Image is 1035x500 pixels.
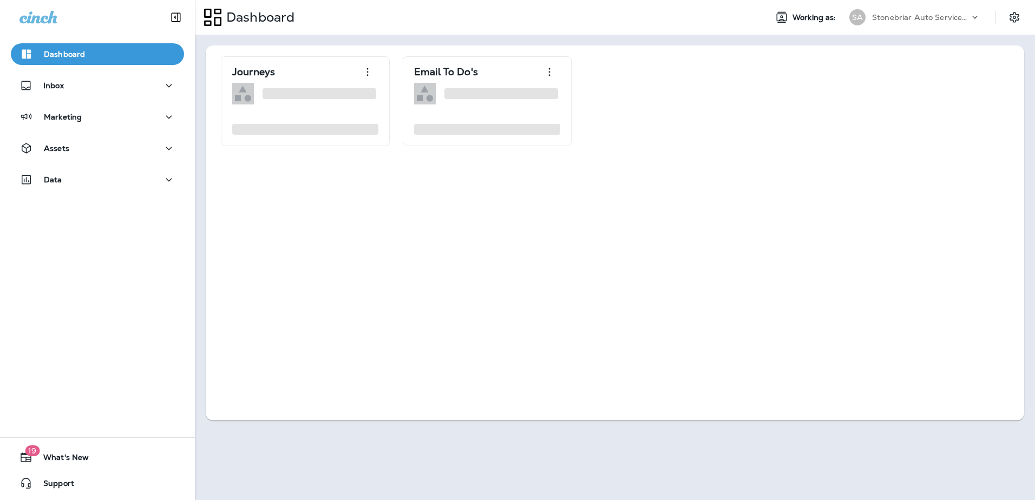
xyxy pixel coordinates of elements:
[414,67,478,77] p: Email To Do's
[44,144,69,153] p: Assets
[792,13,839,22] span: Working as:
[11,169,184,190] button: Data
[11,43,184,65] button: Dashboard
[11,472,184,494] button: Support
[232,67,275,77] p: Journeys
[222,9,294,25] p: Dashboard
[11,106,184,128] button: Marketing
[872,13,970,22] p: Stonebriar Auto Services Group
[25,445,40,456] span: 19
[849,9,866,25] div: SA
[44,50,85,58] p: Dashboard
[44,113,82,121] p: Marketing
[32,479,74,492] span: Support
[32,453,89,466] span: What's New
[44,175,62,184] p: Data
[11,75,184,96] button: Inbox
[11,137,184,159] button: Assets
[1005,8,1024,27] button: Settings
[43,81,64,90] p: Inbox
[11,446,184,468] button: 19What's New
[161,6,191,28] button: Collapse Sidebar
